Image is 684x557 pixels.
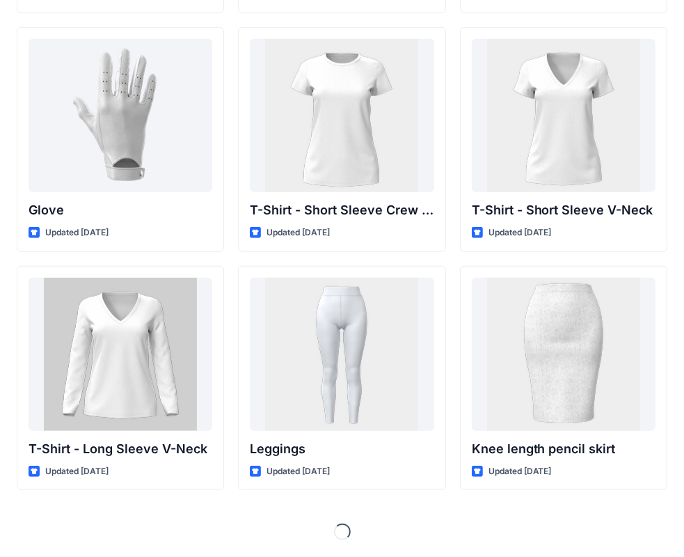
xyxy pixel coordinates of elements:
a: T-Shirt - Short Sleeve Crew Neck [250,39,434,192]
a: Knee length pencil skirt [472,278,655,431]
a: Leggings [250,278,434,431]
p: Updated [DATE] [267,226,330,240]
p: Updated [DATE] [45,464,109,479]
p: T-Shirt - Short Sleeve Crew Neck [250,201,434,220]
a: T-Shirt - Short Sleeve V-Neck [472,39,655,192]
p: T-Shirt - Short Sleeve V-Neck [472,201,655,220]
p: Glove [29,201,212,220]
a: T-Shirt - Long Sleeve V-Neck [29,278,212,431]
a: Glove [29,39,212,192]
p: Updated [DATE] [267,464,330,479]
p: Updated [DATE] [488,226,552,240]
p: Leggings [250,439,434,459]
p: T-Shirt - Long Sleeve V-Neck [29,439,212,459]
p: Knee length pencil skirt [472,439,655,459]
p: Updated [DATE] [488,464,552,479]
p: Updated [DATE] [45,226,109,240]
